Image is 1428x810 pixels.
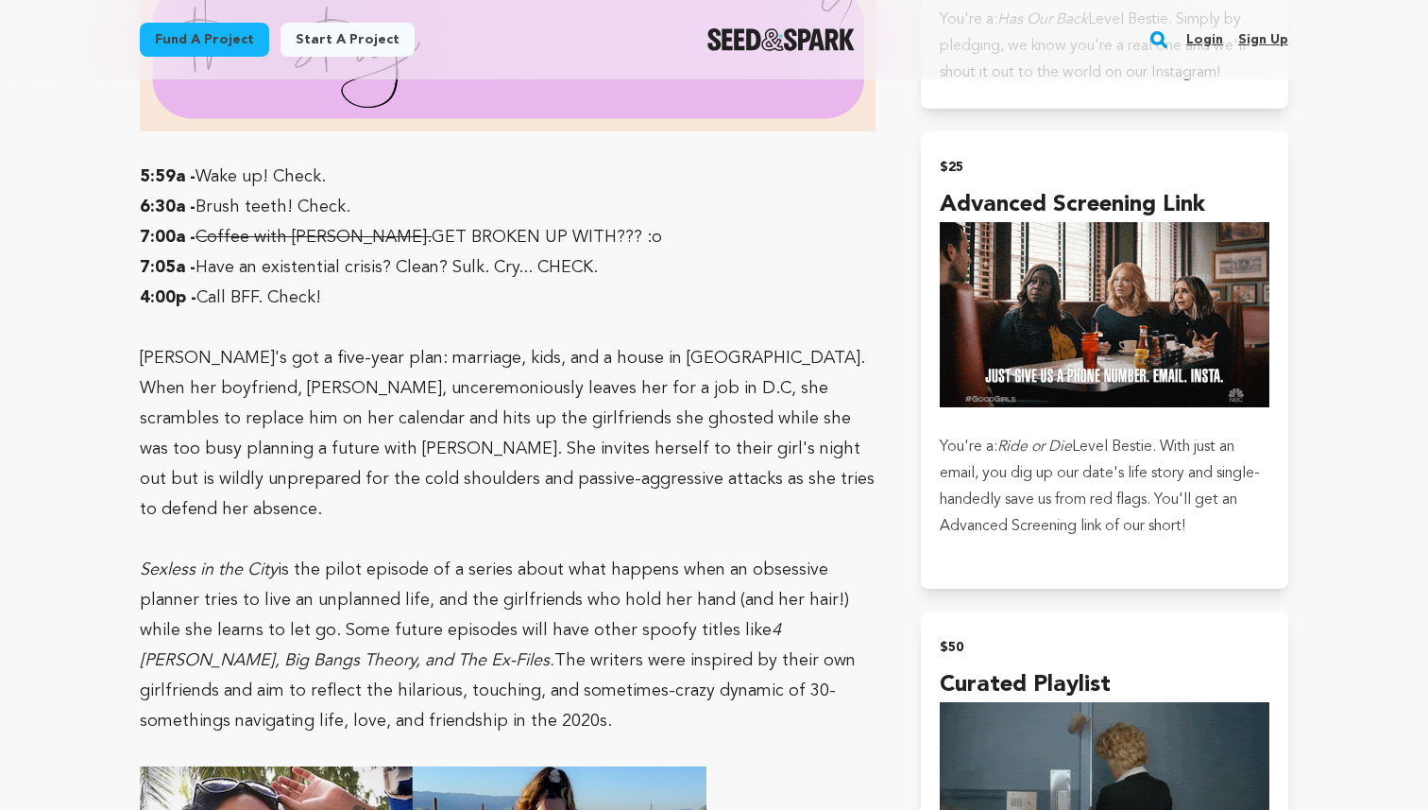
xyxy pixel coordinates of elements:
[940,188,1269,222] h4: Advanced Screening Link
[140,23,269,57] a: Fund a project
[940,434,1269,540] p: You're a: Level Bestie. With just an email, you dig up our date's life story and single-handedly ...
[1238,25,1288,55] a: Sign up
[940,668,1269,702] h4: Curated Playlist
[140,343,875,525] p: [PERSON_NAME]'s got a five-year plan: marriage, kids, and a house in [GEOGRAPHIC_DATA]. When her ...
[940,634,1269,661] h2: $50
[940,222,1269,407] img: 1693989427-good%20girls%20%281%29.gif
[140,168,195,185] strong: 5:59a -
[707,28,856,51] img: Seed&Spark Logo Dark Mode
[140,622,781,669] em: 4 [PERSON_NAME], Big Bangs Theory, and The Ex-Files.
[997,439,1072,455] em: Ride or Die
[140,198,195,215] strong: 6:30a -
[140,289,196,306] strong: 4:00p -
[140,555,875,736] p: is the pilot episode of a series about what happens when an obsessive planner tries to live an un...
[140,561,278,578] em: Sexless in the City
[195,229,432,246] s: Coffee with [PERSON_NAME].
[195,168,326,185] span: Wake up! Check.
[432,229,662,246] span: GET BROKEN UP WITH??? :o
[140,229,195,246] strong: 7:00a -
[940,154,1269,181] h2: $25
[280,23,415,57] a: Start a project
[195,198,350,215] span: Brush teeth! Check.
[921,131,1288,589] button: $25 Advanced Screening Link You're a:Ride or DieLevel Bestie. With just an email, you dig up our ...
[196,289,321,306] span: Call BFF. Check!
[140,259,195,276] strong: 7:05a -
[1186,25,1223,55] a: Login
[195,259,598,276] span: Have an existential crisis? Clean? Sulk. Cry... CHECK.
[707,28,856,51] a: Seed&Spark Homepage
